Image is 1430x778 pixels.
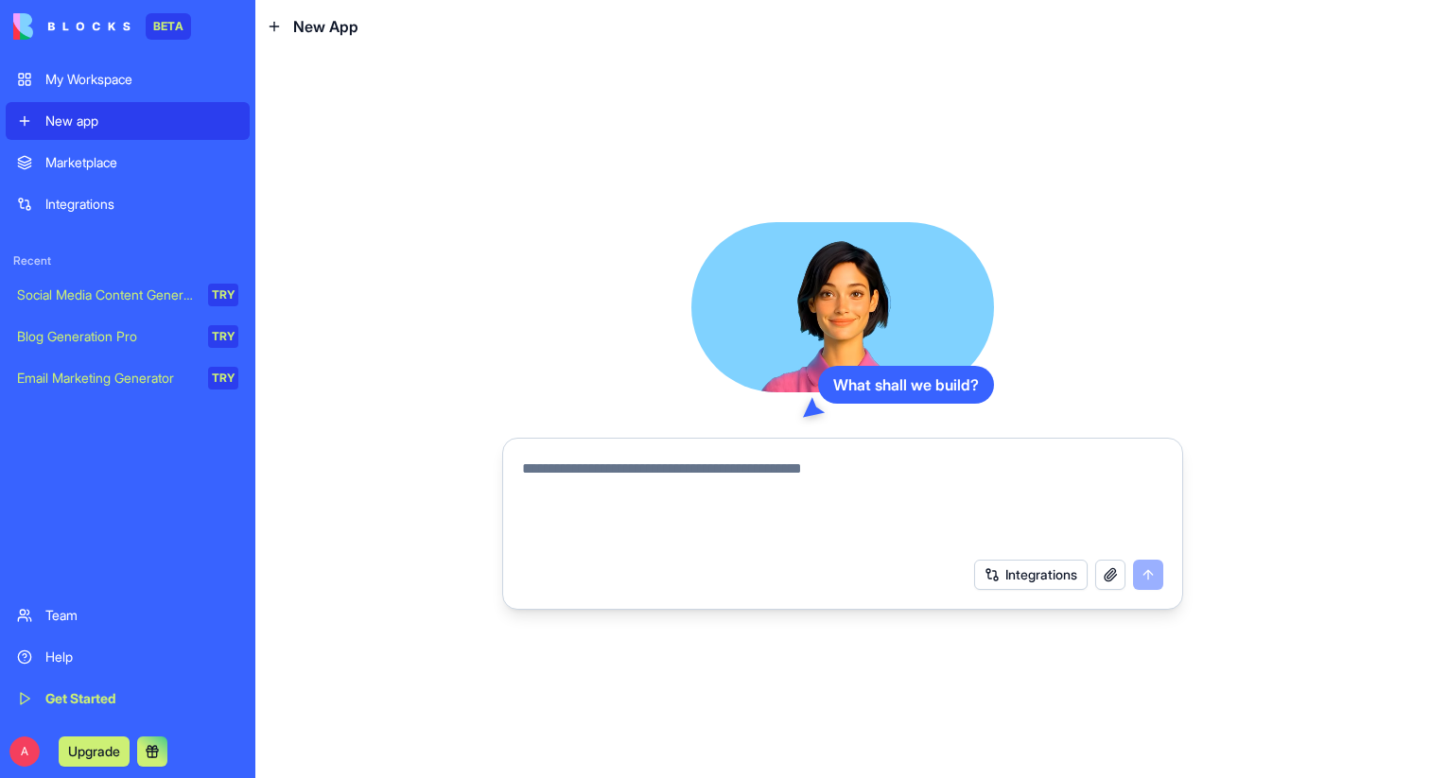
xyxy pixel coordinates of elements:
[45,195,238,214] div: Integrations
[208,284,238,306] div: TRY
[6,318,250,355] a: Blog Generation ProTRY
[59,736,130,767] button: Upgrade
[17,285,195,304] div: Social Media Content Generator
[17,369,195,388] div: Email Marketing Generator
[45,606,238,625] div: Team
[9,736,40,767] span: A
[6,359,250,397] a: Email Marketing GeneratorTRY
[45,153,238,172] div: Marketplace
[17,327,195,346] div: Blog Generation Pro
[6,638,250,676] a: Help
[13,13,191,40] a: BETA
[6,102,250,140] a: New app
[146,13,191,40] div: BETA
[45,70,238,89] div: My Workspace
[818,366,994,404] div: What shall we build?
[45,689,238,708] div: Get Started
[974,560,1088,590] button: Integrations
[6,61,250,98] a: My Workspace
[6,253,250,268] span: Recent
[208,325,238,348] div: TRY
[45,112,238,130] div: New app
[6,185,250,223] a: Integrations
[6,680,250,717] a: Get Started
[6,276,250,314] a: Social Media Content GeneratorTRY
[45,648,238,666] div: Help
[6,596,250,634] a: Team
[208,367,238,389] div: TRY
[293,15,358,38] span: New App
[59,741,130,760] a: Upgrade
[13,13,131,40] img: logo
[6,144,250,182] a: Marketplace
